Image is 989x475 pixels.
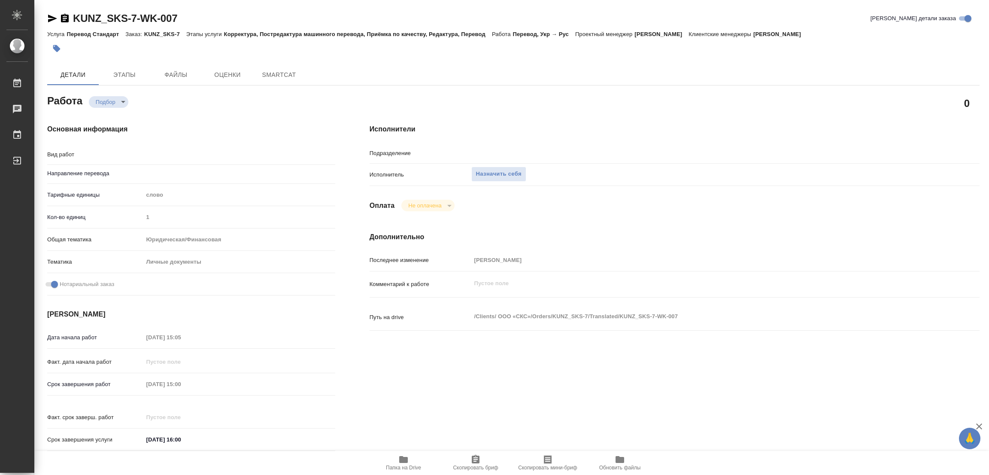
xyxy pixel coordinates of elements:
[962,429,977,448] span: 🙏
[370,201,395,211] h4: Оплата
[370,280,471,289] p: Комментарий к работе
[47,435,143,444] p: Срок завершения услуги
[575,31,634,37] p: Проектный менеджер
[453,465,498,471] span: Скопировать бриф
[370,313,471,322] p: Путь на drive
[47,380,143,389] p: Срок завершения работ
[513,31,575,37] p: Перевод, Укр → Рус
[144,31,186,37] p: KUNZ_SKS-7
[47,31,67,37] p: Услуга
[143,255,335,269] div: Личные документы
[143,411,218,423] input: Пустое поле
[386,465,421,471] span: Папка на Drive
[471,167,526,182] button: Назначить себя
[440,451,512,475] button: Скопировать бриф
[47,309,335,320] h4: [PERSON_NAME]
[47,191,143,199] p: Тарифные единицы
[47,413,143,422] p: Факт. срок заверш. работ
[93,98,118,106] button: Подбор
[47,92,82,108] h2: Работа
[186,31,224,37] p: Этапы услуги
[47,150,143,159] p: Вид работ
[370,256,471,265] p: Последнее изменение
[370,124,980,134] h4: Исполнители
[47,39,66,58] button: Добавить тэг
[47,235,143,244] p: Общая тематика
[634,31,689,37] p: [PERSON_NAME]
[406,202,444,209] button: Не оплачена
[155,70,197,80] span: Файлы
[52,70,94,80] span: Детали
[370,149,471,158] p: Подразделение
[104,70,145,80] span: Этапы
[47,169,143,178] p: Направление перевода
[689,31,753,37] p: Клиентские менеджеры
[60,13,70,24] button: Скопировать ссылку
[47,124,335,134] h4: Основная информация
[753,31,807,37] p: [PERSON_NAME]
[370,171,471,179] p: Исполнитель
[143,378,218,390] input: Пустое поле
[207,70,248,80] span: Оценки
[476,169,522,179] span: Назначить себя
[367,451,440,475] button: Папка на Drive
[370,232,980,242] h4: Дополнительно
[471,309,929,324] textarea: /Clients/ ООО «СКС»/Orders/KUNZ_SKS-7/Translated/KUNZ_SKS-7-WK-007
[143,356,218,368] input: Пустое поле
[125,31,144,37] p: Заказ:
[47,13,58,24] button: Скопировать ссылку для ЯМессенджера
[401,200,454,211] div: Подбор
[964,96,970,110] h2: 0
[143,331,218,344] input: Пустое поле
[143,211,335,223] input: Пустое поле
[599,465,641,471] span: Обновить файлы
[959,428,980,449] button: 🙏
[584,451,656,475] button: Обновить файлы
[512,451,584,475] button: Скопировать мини-бриф
[47,333,143,342] p: Дата начала работ
[224,31,492,37] p: Корректура, Постредактура машинного перевода, Приёмка по качеству, Редактура, Перевод
[258,70,300,80] span: SmartCat
[871,14,956,23] span: [PERSON_NAME] детали заказа
[60,280,114,289] span: Нотариальный заказ
[492,31,513,37] p: Работа
[47,258,143,266] p: Тематика
[47,213,143,222] p: Кол-во единиц
[143,433,218,446] input: ✎ Введи что-нибудь
[67,31,125,37] p: Перевод Стандарт
[47,358,143,366] p: Факт. дата начала работ
[143,188,335,202] div: слово
[73,12,177,24] a: KUNZ_SKS-7-WK-007
[471,254,929,266] input: Пустое поле
[143,232,335,247] div: Юридическая/Финансовая
[89,96,128,108] div: Подбор
[518,465,577,471] span: Скопировать мини-бриф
